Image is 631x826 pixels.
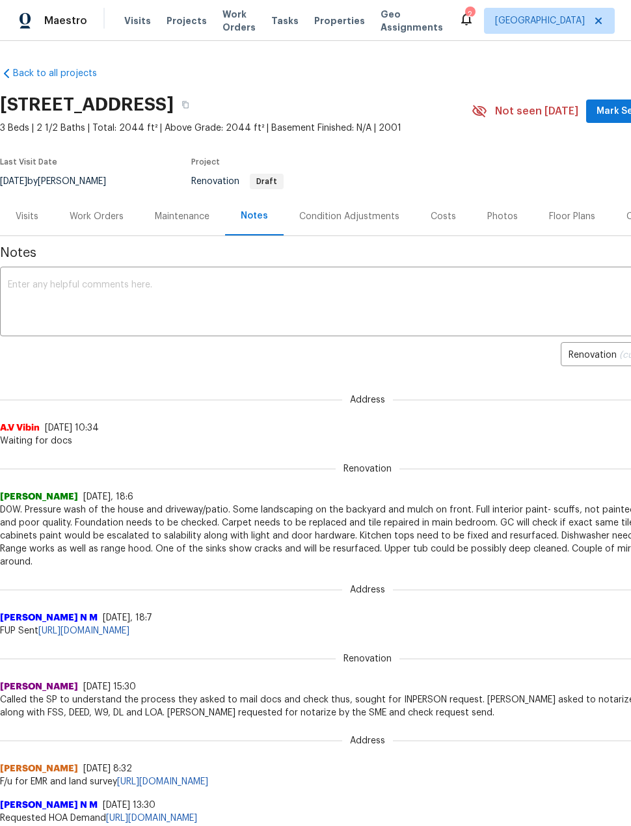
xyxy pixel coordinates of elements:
div: 2 [465,8,474,21]
div: Maintenance [155,210,209,223]
div: Condition Adjustments [299,210,399,223]
span: Project [191,158,220,166]
span: [DATE], 18:6 [83,492,133,501]
span: Tasks [271,16,299,25]
div: Photos [487,210,518,223]
a: [URL][DOMAIN_NAME] [117,777,208,786]
span: [GEOGRAPHIC_DATA] [495,14,585,27]
span: Draft [251,178,282,185]
span: [DATE] 15:30 [83,682,136,691]
span: [DATE] 10:34 [45,423,99,433]
span: Projects [167,14,207,27]
span: Address [342,393,393,406]
span: Renovation [336,652,399,665]
span: [DATE], 18:7 [103,613,152,622]
span: Work Orders [222,8,256,34]
div: Visits [16,210,38,223]
a: [URL][DOMAIN_NAME] [106,814,197,823]
span: [DATE] 13:30 [103,801,155,810]
span: Not seen [DATE] [495,105,578,118]
span: Address [342,583,393,596]
div: Notes [241,209,268,222]
span: Maestro [44,14,87,27]
span: Visits [124,14,151,27]
div: Costs [431,210,456,223]
span: Address [342,734,393,747]
span: [DATE] 8:32 [83,764,132,773]
span: Properties [314,14,365,27]
span: Renovation [336,462,399,475]
a: [URL][DOMAIN_NAME] [38,626,129,635]
div: Floor Plans [549,210,595,223]
div: Work Orders [70,210,124,223]
button: Copy Address [174,93,197,116]
span: Renovation [191,177,284,186]
span: Geo Assignments [381,8,443,34]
